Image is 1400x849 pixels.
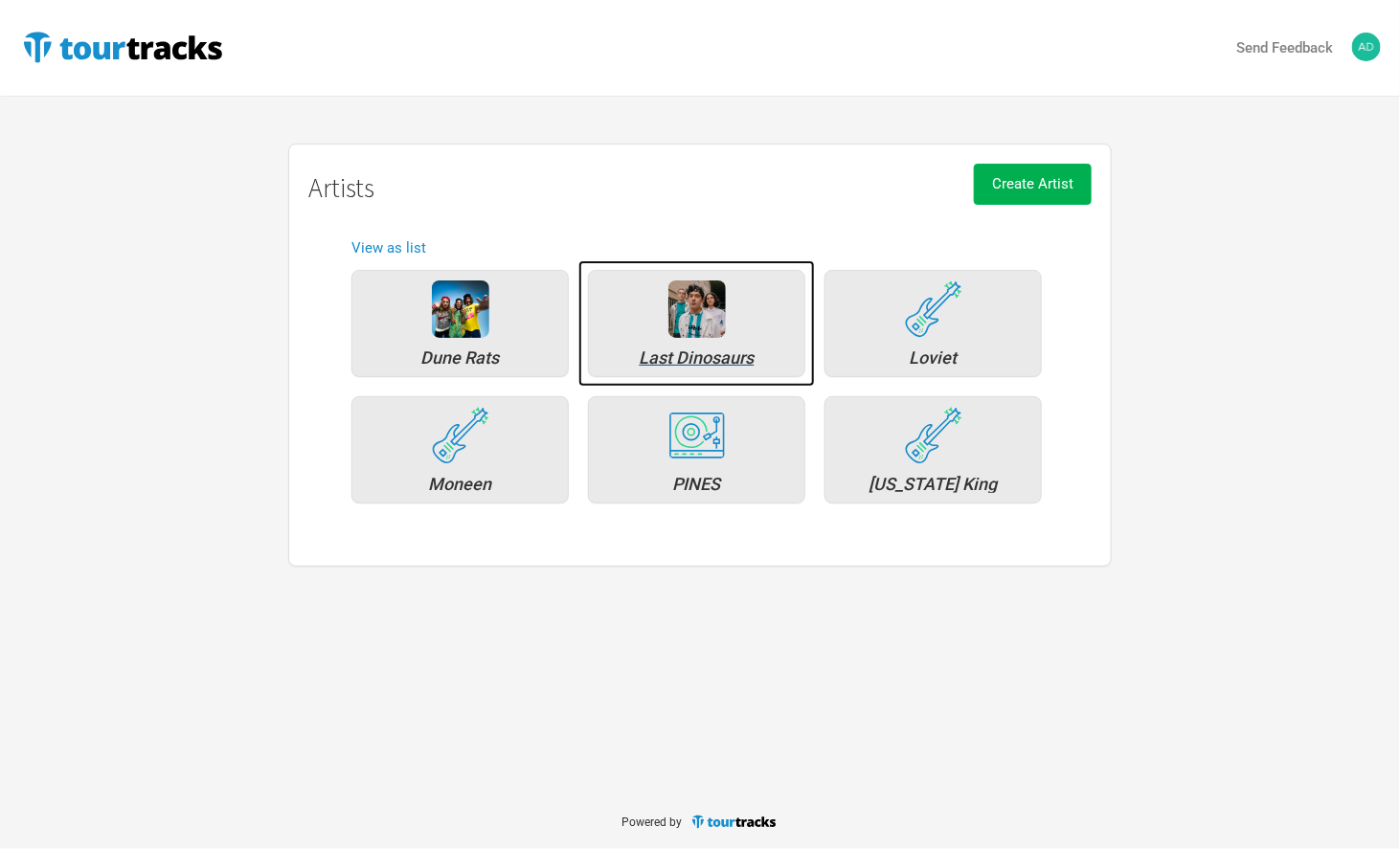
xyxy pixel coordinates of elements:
img: tourtracks_icons_FA_01_icons_rock.svg [432,407,489,464]
a: [US_STATE] King [815,387,1051,513]
a: Loviet [815,260,1051,387]
span: Powered by [622,816,683,830]
span: Create Artist [992,175,1073,192]
div: Moneen [432,407,489,464]
div: Last Dinosaurs [598,349,795,367]
div: PINES [598,476,795,493]
img: tourtracks_icons_FA_01_icons_rock.svg [905,280,962,338]
div: Moneen [362,476,558,493]
img: TourTracks [690,814,779,830]
button: Create Artist [974,164,1092,205]
img: TourTracks [19,28,226,66]
div: PINES [668,407,726,464]
a: Moneen [342,387,578,513]
img: 0ec804f3-481d-4bf0-8711-a3c903b8a16b-Dune_Rats_WEB_by_Ian_Laidlaw-12.JPG.png [432,280,489,338]
div: Texas King [905,407,962,464]
a: View as list [351,239,426,257]
div: Loviet [905,280,962,338]
a: Last Dinosaurs [578,260,815,387]
img: adamkreeft [1352,33,1381,61]
h1: Artists [308,173,1092,203]
img: tourtracks_icons_FA_07_icons_electronic.svg [668,412,726,460]
img: c0d706d6-9ee3-482e-9e4b-0e75ddb87933-41691808_10156456353871413_4087983781099601920_o.jpg.png [668,280,726,338]
div: Last Dinosaurs [668,280,726,338]
a: Dune Rats [342,260,578,387]
a: PINES [578,387,815,513]
div: Loviet [835,349,1031,367]
div: Texas King [835,476,1031,493]
strong: Send Feedback [1236,39,1333,56]
img: tourtracks_icons_FA_01_icons_rock.svg [905,407,962,464]
div: Dune Rats [432,280,489,338]
div: Dune Rats [362,349,558,367]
